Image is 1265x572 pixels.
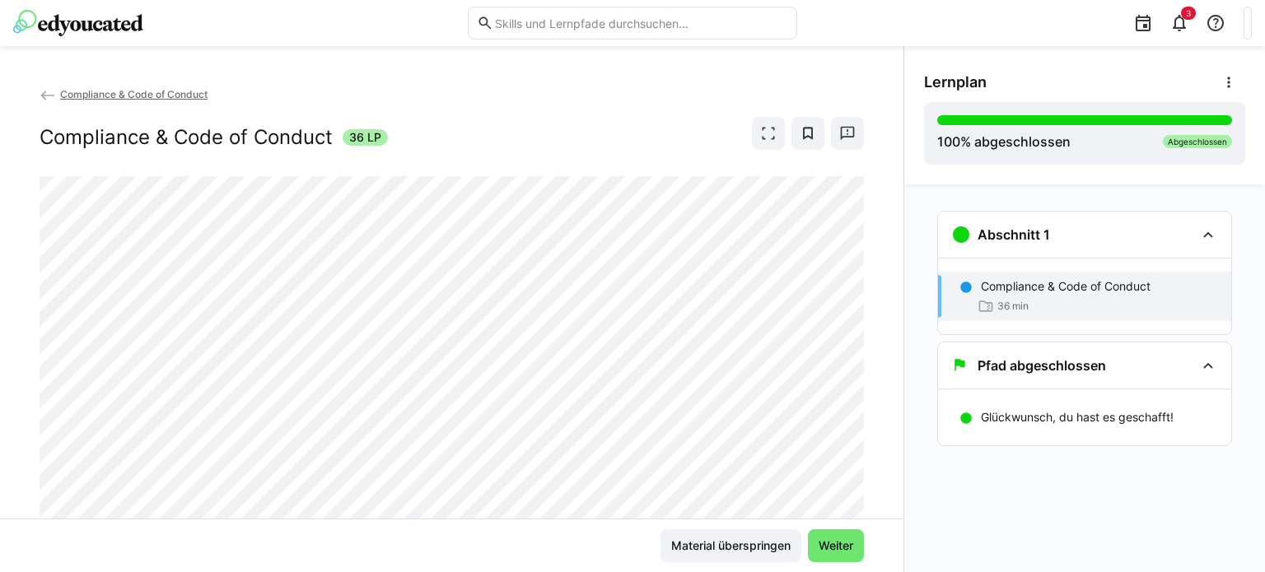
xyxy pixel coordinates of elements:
span: Lernplan [924,73,987,91]
a: Compliance & Code of Conduct [40,88,208,100]
span: Compliance & Code of Conduct [60,88,208,100]
p: Glückwunsch, du hast es geschafft! [981,409,1174,426]
span: Weiter [816,537,856,554]
span: Material überspringen [669,537,793,554]
h3: Pfad abgeschlossen [978,357,1106,374]
button: Weiter [808,529,864,562]
span: 3 [1186,8,1191,18]
button: Material überspringen [661,529,801,562]
span: 36 min [997,300,1029,313]
span: 100 [937,133,960,150]
input: Skills und Lernpfade durchsuchen… [493,16,788,30]
h3: Abschnitt 1 [978,226,1050,243]
span: 36 LP [349,129,381,146]
div: Abgeschlossen [1163,135,1232,148]
h2: Compliance & Code of Conduct [40,125,333,150]
div: % abgeschlossen [937,132,1071,151]
p: Compliance & Code of Conduct [981,278,1151,295]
